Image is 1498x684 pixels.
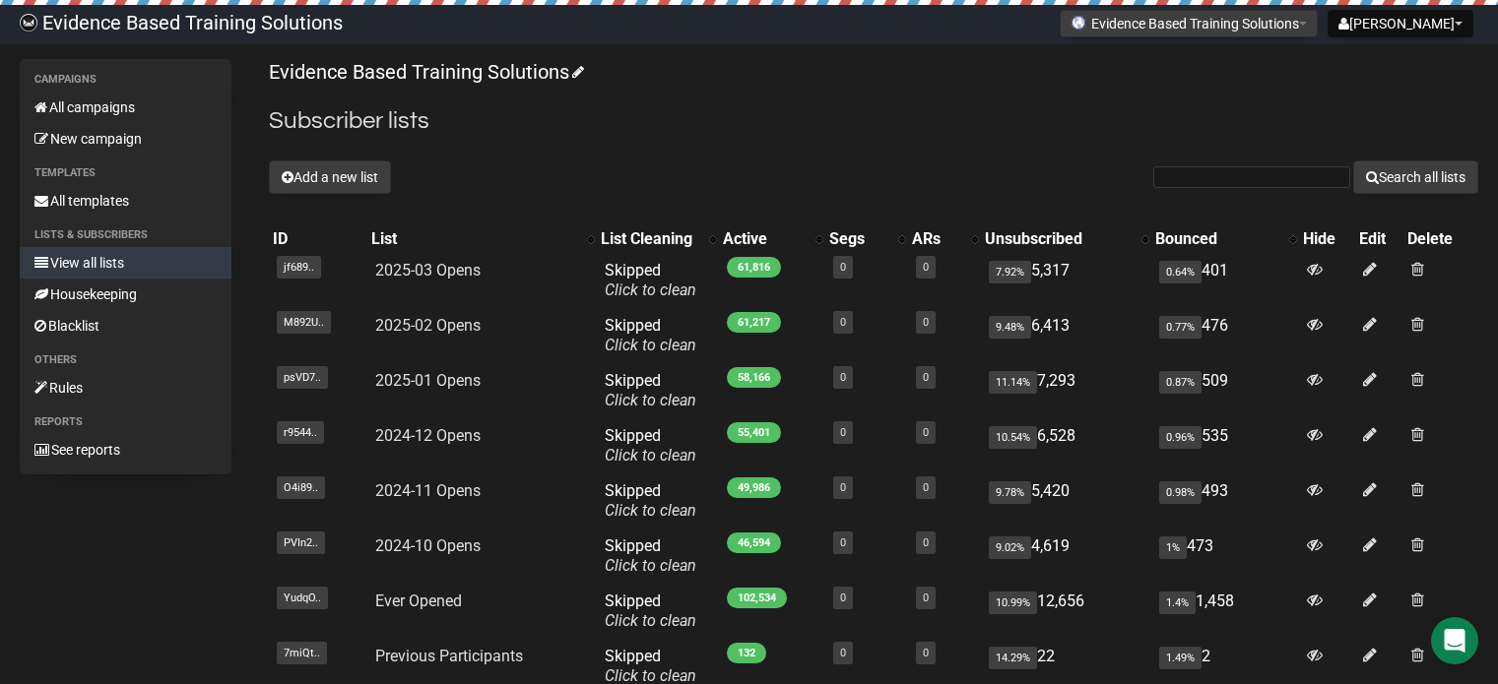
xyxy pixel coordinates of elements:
[601,229,699,249] div: List Cleaning
[989,536,1031,559] span: 9.02%
[375,481,481,500] a: 2024-11 Opens
[269,103,1478,139] h2: Subscriber lists
[605,481,696,520] span: Skipped
[605,391,696,409] a: Click to clean
[923,536,929,549] a: 0
[981,584,1151,639] td: 12,656
[989,426,1037,449] span: 10.54%
[20,434,231,466] a: See reports
[989,316,1031,339] span: 9.48%
[1159,316,1202,339] span: 0.77%
[1159,536,1187,559] span: 1%
[605,426,696,465] span: Skipped
[20,68,231,92] li: Campaigns
[981,529,1151,584] td: 4,619
[1353,160,1478,194] button: Search all lists
[371,229,577,249] div: List
[20,92,231,123] a: All campaigns
[727,588,787,608] span: 102,534
[1151,529,1299,584] td: 473
[269,60,581,84] a: Evidence Based Training Solutions
[277,476,325,499] span: O4i89..
[923,426,929,439] a: 0
[727,643,766,663] span: 132
[1060,10,1318,37] button: Evidence Based Training Solutions
[989,371,1037,394] span: 11.14%
[20,223,231,247] li: Lists & subscribers
[375,261,481,280] a: 2025-03 Opens
[375,316,481,335] a: 2025-02 Opens
[1151,225,1299,253] th: Bounced: No sort applied, activate to apply an ascending sort
[1151,253,1299,308] td: 401
[1159,591,1196,614] span: 1.4%
[1303,229,1352,249] div: Hide
[727,367,781,388] span: 58,166
[605,611,696,630] a: Click to clean
[269,160,391,194] button: Add a new list
[840,536,846,549] a: 0
[727,477,781,498] span: 49,986
[277,256,321,279] span: jf689..
[981,473,1151,529] td: 5,420
[605,501,696,520] a: Click to clean
[981,363,1151,418] td: 7,293
[605,536,696,575] span: Skipped
[375,647,523,665] a: Previous Participants
[989,647,1037,669] span: 14.29%
[1355,225,1403,253] th: Edit: No sort applied, sorting is disabled
[989,591,1037,614] span: 10.99%
[727,312,781,333] span: 61,217
[727,257,781,278] span: 61,816
[840,481,846,494] a: 0
[367,225,597,253] th: List: No sort applied, activate to apply an ascending sort
[1403,225,1478,253] th: Delete: No sort applied, sorting is disabled
[981,418,1151,473] td: 6,528
[277,587,328,609] span: YudqO..
[20,247,231,279] a: View all lists
[277,311,331,334] span: M892U..
[985,229,1132,249] div: Unsubscribed
[375,536,481,555] a: 2024-10 Opens
[20,123,231,155] a: New campaign
[1328,10,1473,37] button: [PERSON_NAME]
[605,261,696,299] span: Skipped
[1151,584,1299,639] td: 1,458
[1151,418,1299,473] td: 535
[1151,363,1299,418] td: 509
[20,372,231,404] a: Rules
[1359,229,1400,249] div: Edit
[923,647,929,659] a: 0
[719,225,825,253] th: Active: No sort applied, activate to apply an ascending sort
[840,591,846,604] a: 0
[1159,261,1202,283] span: 0.64%
[20,348,231,372] li: Others
[727,422,781,443] span: 55,401
[840,371,846,384] a: 0
[840,647,846,659] a: 0
[981,225,1151,253] th: Unsubscribed: No sort applied, activate to apply an ascending sort
[1151,473,1299,529] td: 493
[840,261,846,274] a: 0
[1159,481,1202,504] span: 0.98%
[923,371,929,384] a: 0
[908,225,981,253] th: ARs: No sort applied, activate to apply an ascending sort
[989,481,1031,504] span: 9.78%
[605,446,696,465] a: Click to clean
[273,229,363,249] div: ID
[20,161,231,185] li: Templates
[923,316,929,329] a: 0
[912,229,961,249] div: ARs
[605,591,696,630] span: Skipped
[723,229,806,249] div: Active
[1159,426,1202,449] span: 0.96%
[1151,308,1299,363] td: 476
[605,316,696,354] span: Skipped
[375,591,462,610] a: Ever Opened
[1159,647,1202,669] span: 1.49%
[727,532,781,553] span: 46,594
[1071,15,1086,31] img: favicons
[277,366,328,389] span: psVD7..
[981,308,1151,363] td: 6,413
[1155,229,1279,249] div: Bounced
[375,371,481,390] a: 2025-01 Opens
